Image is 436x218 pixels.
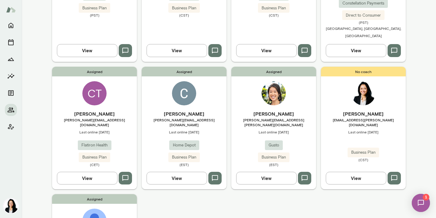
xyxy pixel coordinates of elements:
[258,154,289,160] span: Business Plan
[52,117,137,127] span: [PERSON_NAME][EMAIL_ADDRESS][DOMAIN_NAME]
[4,199,18,213] img: Monica Aggarwal
[52,162,137,167] span: (CET)
[5,121,17,133] button: Client app
[142,110,226,117] h6: [PERSON_NAME]
[147,44,207,57] button: View
[236,172,297,184] button: View
[57,172,117,184] button: View
[262,81,286,105] img: Amanda Lin
[79,154,110,160] span: Business Plan
[5,36,17,48] button: Sessions
[339,0,388,6] span: Constellation Payments
[52,194,137,204] span: Assigned
[52,130,137,134] span: Last online [DATE]
[348,149,379,155] span: Business Plan
[5,53,17,65] button: Growth Plan
[231,117,316,127] span: [PERSON_NAME][EMAIL_ADDRESS][PERSON_NAME][DOMAIN_NAME]
[5,19,17,31] button: Home
[142,13,226,18] span: (CST)
[321,130,406,134] span: Last online [DATE]
[78,142,111,148] span: Flatiron Health
[79,5,110,11] span: Business Plan
[82,81,107,105] div: CT
[5,87,17,99] button: Documents
[231,162,316,167] span: (EST)
[321,117,406,127] span: [EMAIL_ADDRESS][PERSON_NAME][DOMAIN_NAME]
[5,70,17,82] button: Insights
[142,162,226,167] span: (EST)
[168,154,200,160] span: Business Plan
[142,67,226,76] span: Assigned
[321,20,406,25] span: (PST)
[52,13,137,18] span: (PST)
[168,5,200,11] span: Business Plan
[52,67,137,76] span: Assigned
[5,104,17,116] button: Members
[231,110,316,117] h6: [PERSON_NAME]
[231,130,316,134] span: Last online [DATE]
[265,142,283,148] span: Gusto
[351,81,375,105] img: Monica Aggarwal
[147,172,207,184] button: View
[231,67,316,76] span: Assigned
[326,26,401,38] span: [GEOGRAPHIC_DATA], [GEOGRAPHIC_DATA], [GEOGRAPHIC_DATA]
[326,172,386,184] button: View
[169,142,199,148] span: Home Depot
[231,13,316,18] span: (CST)
[52,110,137,117] h6: [PERSON_NAME]
[321,157,406,162] span: (CST)
[321,67,406,76] span: No coach
[57,44,117,57] button: View
[6,4,16,15] img: Mento
[142,130,226,134] span: Last online [DATE]
[326,44,386,57] button: View
[172,81,196,105] img: Cecil Payne
[321,110,406,117] h6: [PERSON_NAME]
[142,117,226,127] span: [PERSON_NAME][EMAIL_ADDRESS][DOMAIN_NAME]
[236,44,297,57] button: View
[342,12,385,18] span: Direct to Consumer
[258,5,289,11] span: Business Plan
